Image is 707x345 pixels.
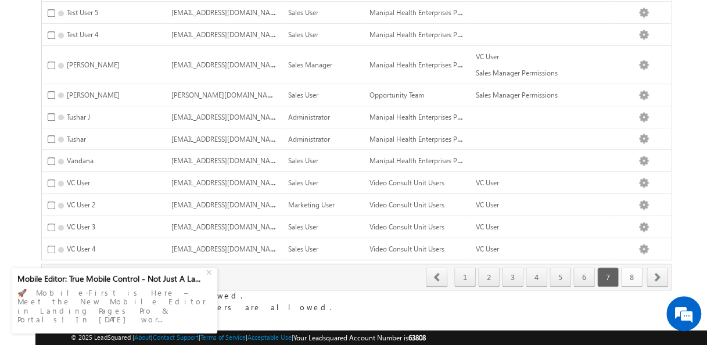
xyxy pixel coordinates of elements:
[288,8,318,17] span: Sales User
[288,30,318,39] span: Sales User
[597,267,619,287] span: 7
[20,61,49,76] img: d_60004797649_company_0_60004797649
[67,8,98,17] span: Test User 5
[476,178,499,187] span: VC User
[573,267,595,287] a: 6
[67,91,120,99] span: [PERSON_NAME]
[67,200,95,209] span: VC User 2
[369,7,475,17] span: Manipal Health Enterprises Pvt Ltd
[67,178,90,187] span: VC User
[288,178,318,187] span: Sales User
[369,29,475,39] span: Manipal Health Enterprises Pvt Ltd
[476,91,558,99] span: Sales Manager Permissions
[153,333,199,341] a: Contact Support
[369,200,444,209] span: Video Consult Unit Users
[67,60,120,69] span: [PERSON_NAME]
[369,178,444,187] span: Video Consult Unit Users
[288,222,318,231] span: Sales User
[15,107,212,257] textarea: Type your message and hit 'Enter'
[408,333,426,342] span: 63808
[200,333,246,341] a: Terms of Service
[426,268,448,287] a: prev
[369,112,475,121] span: Manipal Health Enterprises Pvt Ltd
[288,60,332,69] span: Sales Manager
[247,333,292,341] a: Acceptable Use
[288,245,318,253] span: Sales User
[203,264,217,278] div: +
[369,155,475,165] span: Manipal Health Enterprises Pvt Ltd
[369,134,475,143] span: Manipal Health Enterprises Pvt Ltd
[171,155,282,165] span: [EMAIL_ADDRESS][DOMAIN_NAME]
[67,135,86,143] span: Tushar
[67,113,90,121] span: Tushar J
[71,332,426,343] span: © 2025 LeadSquared | | | | |
[171,89,390,99] span: [PERSON_NAME][DOMAIN_NAME][EMAIL_ADDRESS][DOMAIN_NAME]
[369,59,475,69] span: Manipal Health Enterprises Pvt Ltd
[476,52,499,61] span: VC User
[293,333,426,342] span: Your Leadsquared Account Number is
[288,113,330,121] span: Administrator
[369,245,444,253] span: Video Consult Unit Users
[171,177,282,187] span: [EMAIL_ADDRESS][DOMAIN_NAME]
[502,267,523,287] a: 3
[171,29,282,39] span: [EMAIL_ADDRESS][DOMAIN_NAME]
[134,333,151,341] a: About
[647,268,668,287] a: next
[621,267,643,287] a: 8
[647,267,668,287] span: next
[67,222,95,231] span: VC User 3
[17,274,204,284] div: Mobile Editor: True Mobile Control - Not Just A La...
[550,267,571,287] a: 5
[426,267,447,287] span: prev
[288,156,318,165] span: Sales User
[171,59,282,69] span: [EMAIL_ADDRESS][DOMAIN_NAME]
[171,134,282,143] span: [EMAIL_ADDRESS][DOMAIN_NAME]
[171,112,282,121] span: [EMAIL_ADDRESS][DOMAIN_NAME]
[67,30,98,39] span: Test User 4
[476,69,558,77] span: Sales Manager Permissions
[478,267,500,287] a: 2
[158,266,211,282] em: Start Chat
[454,267,476,287] a: 1
[288,200,335,209] span: Marketing User
[476,245,499,253] span: VC User
[60,61,195,76] div: Chat with us now
[17,285,211,328] div: 🚀 Mobile-First is Here – Meet the New Mobile Editor in Landing Pages Pro & Portals! In [DATE] wor...
[476,200,499,209] span: VC User
[369,222,444,231] span: Video Consult Unit Users
[288,91,318,99] span: Sales User
[171,243,282,253] span: [EMAIL_ADDRESS][DOMAIN_NAME]
[67,245,95,253] span: VC User 4
[171,199,282,209] span: [EMAIL_ADDRESS][DOMAIN_NAME]
[67,156,94,165] span: Vandana
[476,222,499,231] span: VC User
[288,135,330,143] span: Administrator
[191,6,218,34] div: Minimize live chat window
[171,7,282,17] span: [EMAIL_ADDRESS][DOMAIN_NAME]
[171,221,282,231] span: [EMAIL_ADDRESS][DOMAIN_NAME]
[526,267,547,287] a: 4
[369,91,424,99] span: Opportunity Team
